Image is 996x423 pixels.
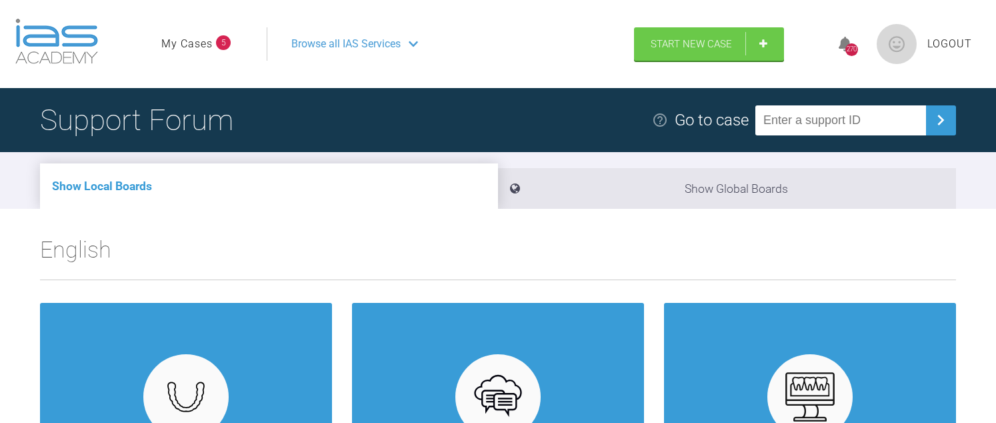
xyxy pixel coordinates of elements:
[845,43,858,56] div: 270
[291,35,401,53] span: Browse all IAS Services
[785,372,836,423] img: restorative.65e8f6b6.svg
[927,35,972,53] a: Logout
[634,27,784,61] a: Start New Case
[216,35,231,50] span: 5
[877,24,917,64] img: profile.png
[498,168,956,209] li: Show Global Boards
[161,35,213,53] a: My Cases
[652,112,668,128] img: help.e70b9f3d.svg
[40,163,498,209] li: Show Local Boards
[473,372,524,423] img: opensource.6e495855.svg
[40,97,233,143] h1: Support Forum
[651,38,732,50] span: Start New Case
[15,19,98,64] img: logo-light.3e3ef733.png
[675,107,749,133] div: Go to case
[161,378,212,416] img: removables.927eaa4e.svg
[755,105,926,135] input: Enter a support ID
[40,232,956,280] h2: English
[930,109,951,131] img: chevronRight.28bd32b0.svg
